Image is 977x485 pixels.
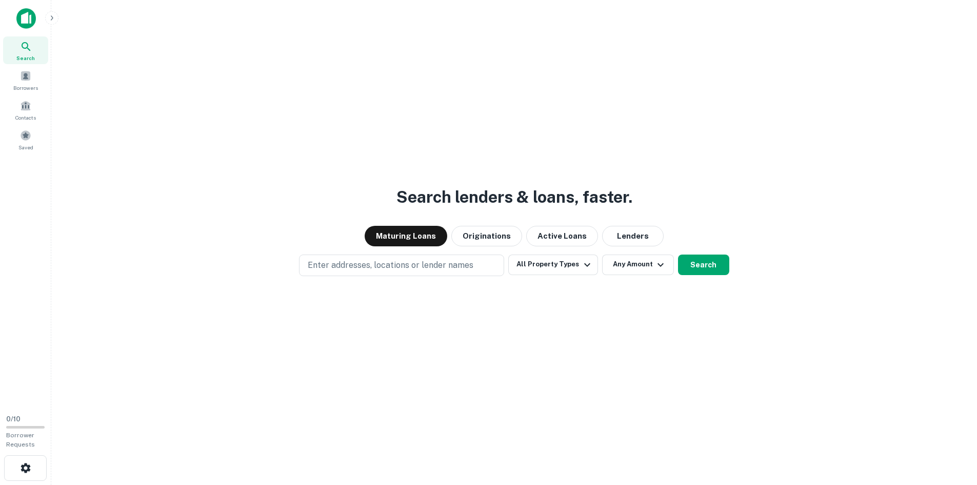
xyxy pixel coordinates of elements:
[3,126,48,153] a: Saved
[926,403,977,452] iframe: Chat Widget
[16,8,36,29] img: capitalize-icon.png
[365,226,447,246] button: Maturing Loans
[508,255,597,275] button: All Property Types
[3,66,48,94] a: Borrowers
[299,255,504,276] button: Enter addresses, locations or lender names
[602,226,664,246] button: Lenders
[3,36,48,64] a: Search
[308,259,473,271] p: Enter addresses, locations or lender names
[15,113,36,122] span: Contacts
[602,255,674,275] button: Any Amount
[396,185,632,209] h3: Search lenders & loans, faster.
[16,54,35,62] span: Search
[451,226,522,246] button: Originations
[526,226,598,246] button: Active Loans
[13,84,38,92] span: Borrowers
[3,96,48,124] a: Contacts
[6,415,21,423] span: 0 / 10
[6,432,35,448] span: Borrower Requests
[678,255,729,275] button: Search
[18,143,33,151] span: Saved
